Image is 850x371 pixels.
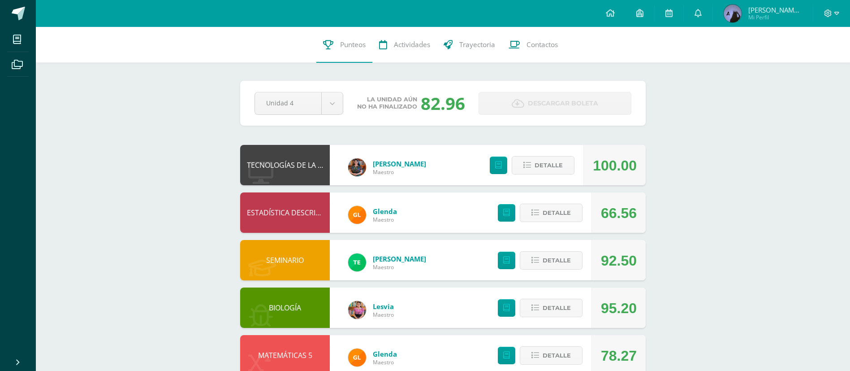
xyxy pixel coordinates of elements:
span: Contactos [526,40,558,49]
span: Descargar boleta [528,92,598,114]
img: 60a759e8b02ec95d430434cf0c0a55c7.png [348,158,366,176]
img: 43d3dab8d13cc64d9a3940a0882a4dc3.png [348,253,366,271]
div: 95.20 [601,288,637,328]
button: Detalle [520,346,582,365]
span: Maestro [373,168,426,176]
a: Contactos [502,27,565,63]
span: Detalle [543,347,571,364]
div: TECNOLOGÍAS DE LA INFORMACIÓN Y LA COMUNICACIÓN 5 [240,145,330,185]
div: ESTADÍSTICA DESCRIPTIVA [240,192,330,233]
span: Maestro [373,311,394,319]
span: Detalle [535,157,563,174]
button: Detalle [520,299,582,317]
span: Mi Perfil [748,13,802,21]
a: Glenda [373,207,397,216]
span: Detalle [543,300,571,316]
img: 7115e4ef1502d82e30f2a52f7cb22b3f.png [348,206,366,224]
img: e8319d1de0642b858999b202df7e829e.png [348,301,366,319]
button: Detalle [520,204,582,222]
img: 7115e4ef1502d82e30f2a52f7cb22b3f.png [348,349,366,367]
a: [PERSON_NAME] [373,159,426,168]
span: Actividades [394,40,430,49]
a: Trayectoria [437,27,502,63]
button: Detalle [512,156,574,175]
a: Lesvia [373,302,394,311]
div: 66.56 [601,193,637,233]
a: Unidad 4 [255,92,343,114]
span: La unidad aún no ha finalizado [357,96,417,110]
div: SEMINARIO [240,240,330,280]
div: BIOLOGÍA [240,288,330,328]
button: Detalle [520,251,582,270]
div: 82.96 [421,92,465,115]
img: 1095dd9e86c34dc9bc13546696431850.png [724,4,742,22]
a: Actividades [372,27,437,63]
span: [PERSON_NAME][DATE] [748,5,802,14]
span: Detalle [543,252,571,269]
div: 100.00 [593,145,637,186]
span: Maestro [373,216,397,223]
a: Punteos [316,27,372,63]
span: Trayectoria [459,40,495,49]
a: [PERSON_NAME] [373,254,426,263]
span: Unidad 4 [266,92,310,113]
span: Maestro [373,358,397,366]
div: 92.50 [601,240,637,281]
a: Glenda [373,349,397,358]
span: Maestro [373,263,426,271]
span: Detalle [543,205,571,221]
span: Punteos [340,40,366,49]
